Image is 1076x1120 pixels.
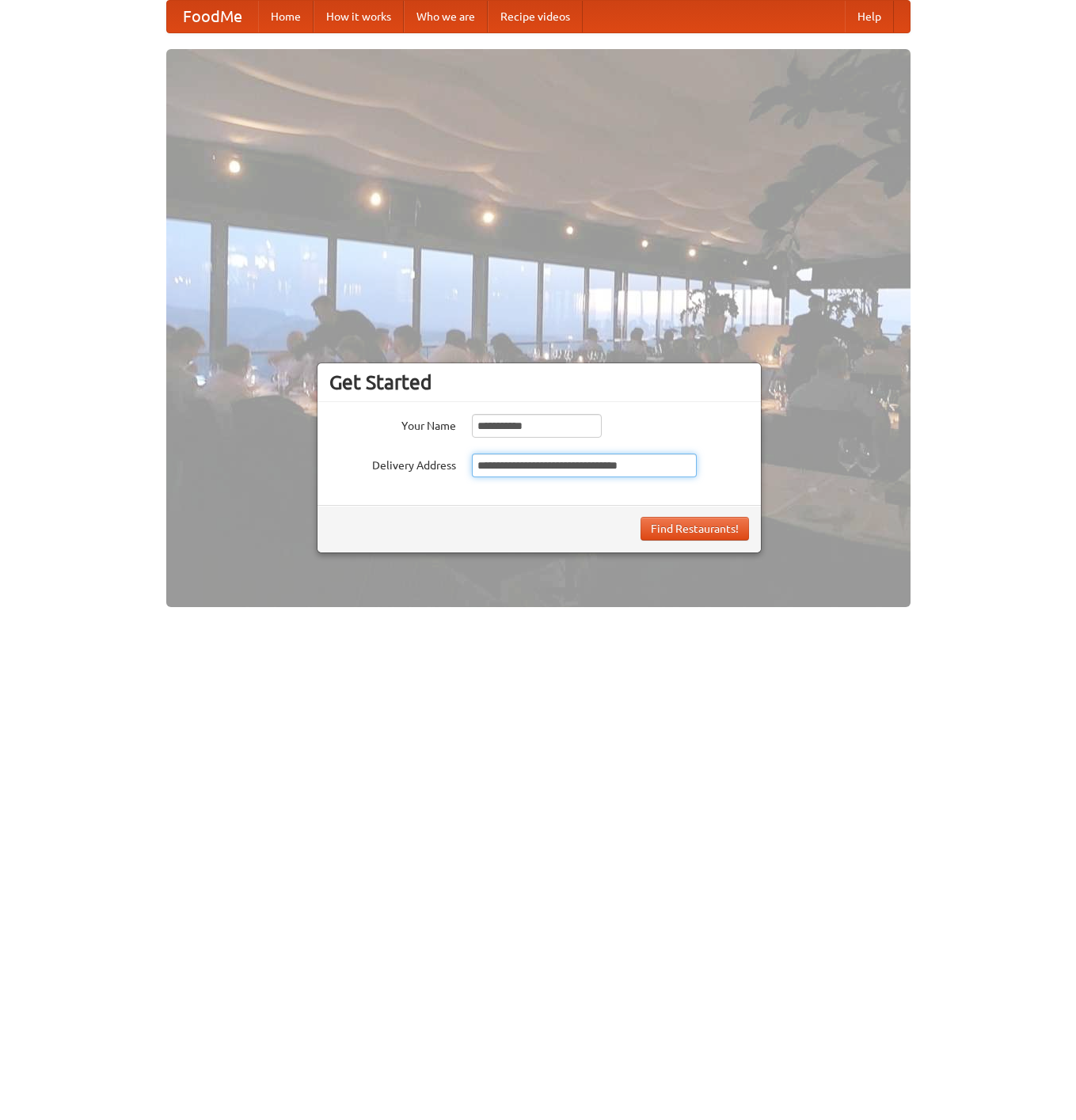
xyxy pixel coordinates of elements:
h3: Get Started [329,370,749,394]
label: Delivery Address [329,454,456,473]
a: FoodMe [167,1,258,32]
a: Help [845,1,894,32]
a: Recipe videos [488,1,583,32]
button: Find Restaurants! [641,517,749,541]
a: How it works [314,1,404,32]
a: Who we are [404,1,488,32]
label: Your Name [329,414,456,434]
a: Home [258,1,314,32]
